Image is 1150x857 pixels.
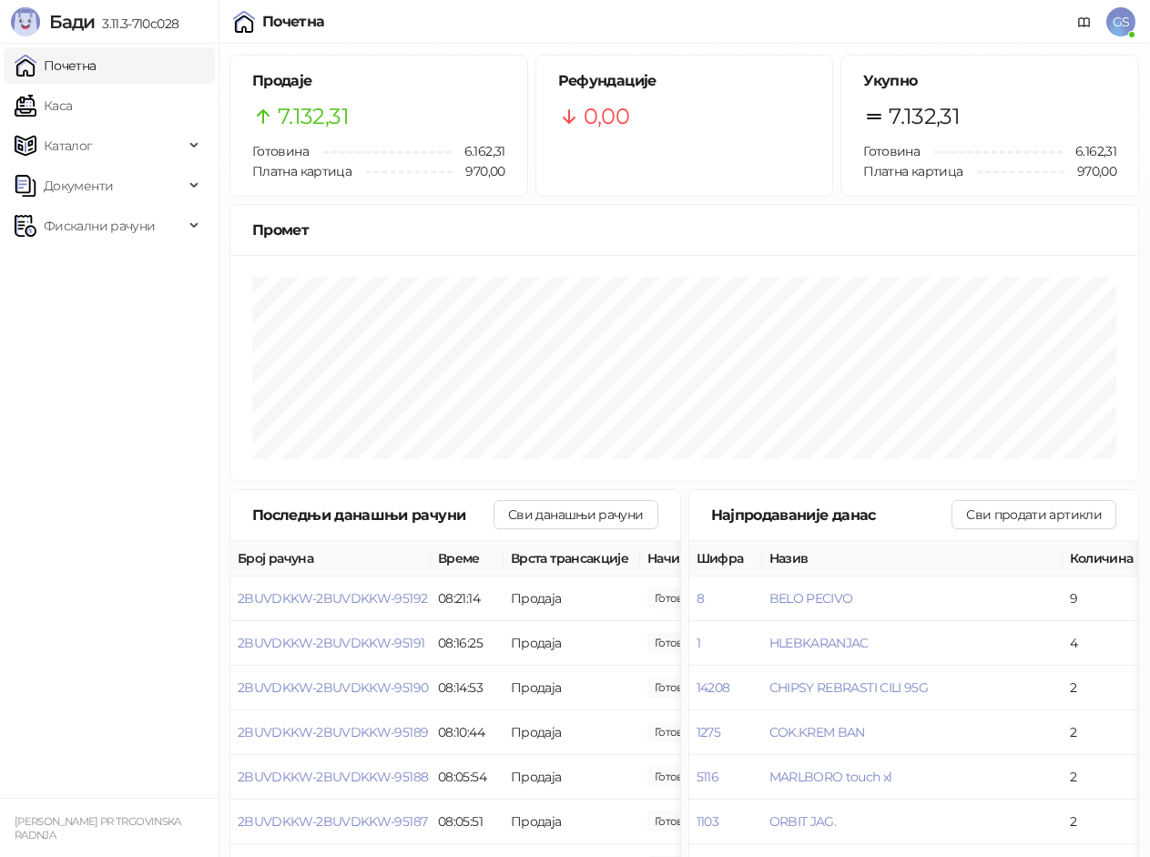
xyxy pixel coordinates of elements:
td: 2 [1063,800,1145,844]
a: Документација [1070,7,1099,36]
span: 7.132,31 [278,99,349,134]
span: Готовина [252,143,309,159]
span: 354,16 [647,633,709,653]
th: Количина [1063,541,1145,576]
th: Начини плаћања [640,541,822,576]
td: 9 [1063,576,1145,621]
span: GS [1106,7,1135,36]
td: Продаја [504,621,640,666]
span: 50,00 [647,767,709,787]
button: MARLBORO touch xl [769,769,892,785]
th: Број рачуна [230,541,431,576]
span: Документи [44,168,113,204]
button: 8 [697,590,704,607]
td: 08:05:54 [431,755,504,800]
td: 08:05:51 [431,800,504,844]
span: Фискални рачуни [44,208,155,244]
button: 2BUVDKKW-2BUVDKKW-95191 [238,635,424,651]
div: Последњи данашњи рачуни [252,504,494,526]
button: 2BUVDKKW-2BUVDKKW-95188 [238,769,428,785]
td: 08:16:25 [431,621,504,666]
span: 0,00 [584,99,629,134]
td: 2 [1063,755,1145,800]
h5: Рефундације [558,70,811,92]
td: Продаја [504,800,640,844]
th: Време [431,541,504,576]
td: 4 [1063,621,1145,666]
td: 08:10:44 [431,710,504,755]
td: Продаја [504,755,640,800]
button: 2BUVDKKW-2BUVDKKW-95187 [238,813,427,830]
button: 2BUVDKKW-2BUVDKKW-95190 [238,679,428,696]
img: Logo [11,7,40,36]
td: 2 [1063,666,1145,710]
button: 1 [697,635,700,651]
a: Каса [15,87,72,124]
span: 415,00 [647,811,709,831]
th: Врста трансакције [504,541,640,576]
span: Платна картица [863,163,962,179]
button: 1103 [697,813,718,830]
button: CHIPSY REBRASTI CILI 95G [769,679,929,696]
span: 7.132,31 [889,99,960,134]
span: 30,00 [647,588,709,608]
button: 14208 [697,679,730,696]
button: 5116 [697,769,718,785]
button: Сви продати артикли [952,500,1116,529]
td: 08:14:53 [431,666,504,710]
div: Најпродаваније данас [711,504,952,526]
button: 1275 [697,724,720,740]
td: 2 [1063,710,1145,755]
td: Продаја [504,666,640,710]
span: 970,00 [1064,161,1116,181]
div: Почетна [262,15,325,29]
span: Бади [49,11,95,33]
a: Почетна [15,47,97,84]
button: 2BUVDKKW-2BUVDKKW-95189 [238,724,428,740]
button: 2BUVDKKW-2BUVDKKW-95192 [238,590,427,607]
td: 08:21:14 [431,576,504,621]
span: 6.162,31 [452,141,505,161]
span: 100,00 [647,722,709,742]
h5: Продаје [252,70,505,92]
small: [PERSON_NAME] PR TRGOVINSKA RADNJA [15,815,181,842]
span: 857,15 [647,678,709,698]
span: Готовина [863,143,920,159]
button: HLEBKARANJAC [769,635,869,651]
span: 3.11.3-710c028 [95,15,178,32]
button: Сви данашњи рачуни [494,500,657,529]
th: Назив [762,541,1063,576]
span: 970,00 [453,161,504,181]
button: COK.KREM BAN [769,724,865,740]
th: Шифра [689,541,762,576]
span: Каталог [44,128,93,164]
h5: Укупно [863,70,1116,92]
button: ORBIT JAG. [769,813,837,830]
div: Промет [252,219,1116,241]
button: BELO PECIVO [769,590,853,607]
span: Платна картица [252,163,351,179]
span: 6.162,31 [1063,141,1116,161]
td: Продаја [504,710,640,755]
td: Продаја [504,576,640,621]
